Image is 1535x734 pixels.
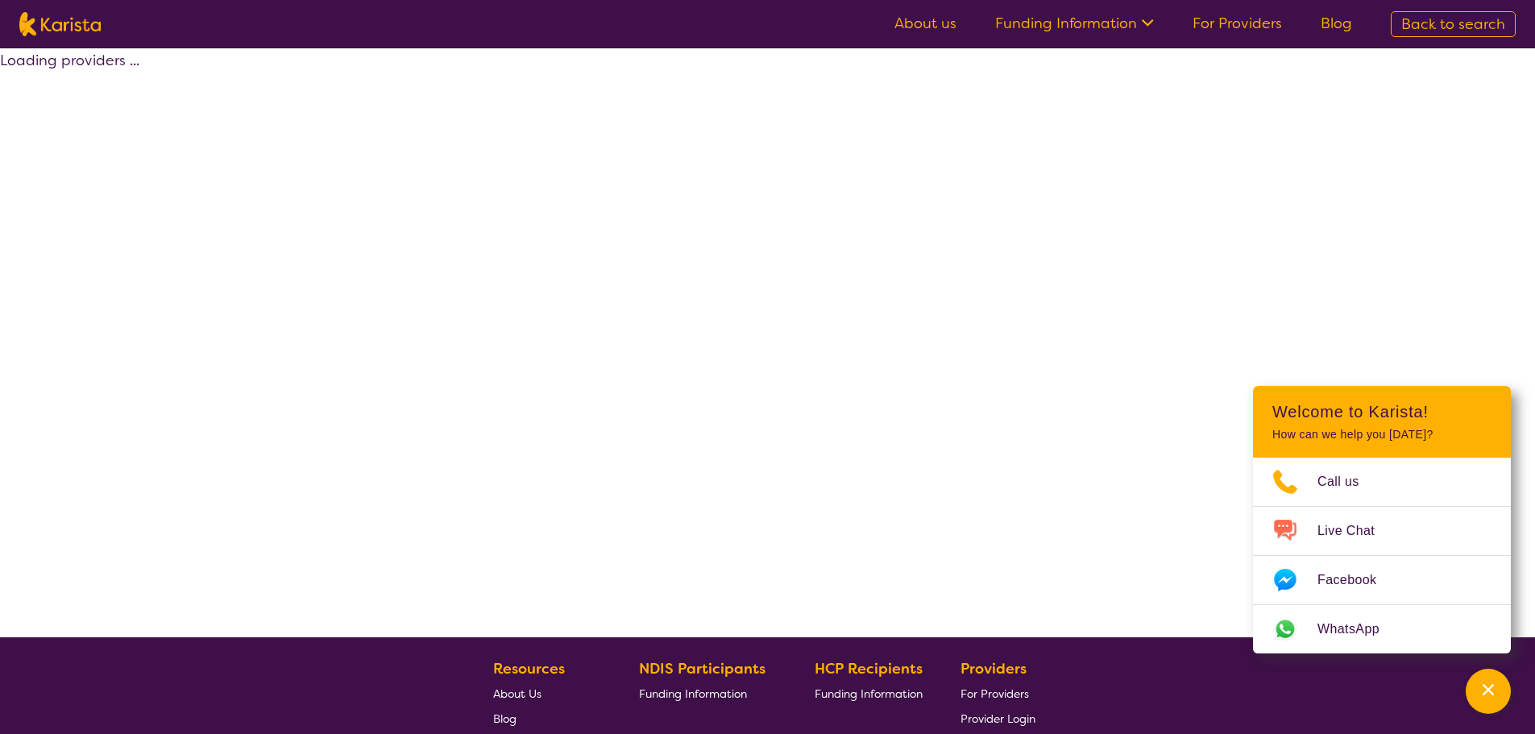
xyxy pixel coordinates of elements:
[1317,519,1394,543] span: Live Chat
[639,686,747,701] span: Funding Information
[1253,458,1511,653] ul: Choose channel
[1253,386,1511,653] div: Channel Menu
[960,711,1035,726] span: Provider Login
[639,681,778,706] a: Funding Information
[1401,15,1505,34] span: Back to search
[815,681,923,706] a: Funding Information
[493,711,517,726] span: Blog
[493,686,541,701] span: About Us
[1466,669,1511,714] button: Channel Menu
[493,681,601,706] a: About Us
[894,14,956,33] a: About us
[1253,605,1511,653] a: Web link opens in a new tab.
[960,681,1035,706] a: For Providers
[960,659,1027,678] b: Providers
[1317,568,1396,592] span: Facebook
[995,14,1154,33] a: Funding Information
[1317,617,1399,641] span: WhatsApp
[493,706,601,731] a: Blog
[1272,428,1491,442] p: How can we help you [DATE]?
[1193,14,1282,33] a: For Providers
[960,686,1029,701] span: For Providers
[639,659,765,678] b: NDIS Participants
[19,12,101,36] img: Karista logo
[1321,14,1352,33] a: Blog
[815,659,923,678] b: HCP Recipients
[960,706,1035,731] a: Provider Login
[493,659,565,678] b: Resources
[815,686,923,701] span: Funding Information
[1317,470,1379,494] span: Call us
[1391,11,1516,37] a: Back to search
[1272,402,1491,421] h2: Welcome to Karista!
